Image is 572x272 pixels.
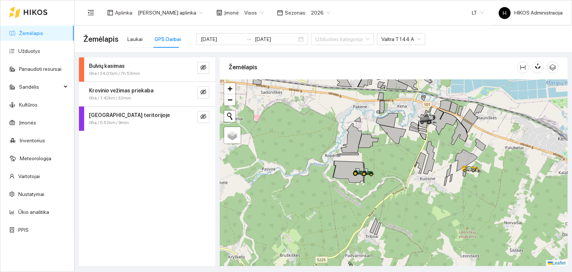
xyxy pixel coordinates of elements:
[18,48,40,54] a: Užduotys
[79,107,215,131] div: [GEOGRAPHIC_DATA] teritorijoje0ha / 0.52km / 9mineye-invisible
[138,7,203,18] span: Jerzy Gvozdovicz aplinka
[197,62,209,74] button: eye-invisible
[277,10,283,16] span: calendar
[89,112,170,118] strong: [GEOGRAPHIC_DATA] teritorijoje
[200,64,206,72] span: eye-invisible
[89,63,125,69] strong: Bulvių kasimas
[228,84,232,93] span: +
[285,9,306,17] span: Sezonas :
[83,33,118,45] span: Žemėlapis
[115,9,133,17] span: Aplinka :
[499,10,563,16] span: HIKOS Administracija
[311,7,330,18] span: 2026
[19,102,38,108] a: Kultūros
[246,36,252,42] span: to
[224,94,235,105] a: Zoom out
[255,35,297,43] input: Pabaigos data
[88,9,94,16] span: menu-fold
[381,34,421,45] span: Valtra T144 A
[155,35,181,43] div: GPS Darbai
[18,209,49,215] a: Ūkio analitika
[200,89,206,96] span: eye-invisible
[18,227,29,233] a: PPIS
[89,88,153,94] strong: Krovinio vežimas priekaba
[20,137,45,143] a: Inventorius
[197,111,209,123] button: eye-invisible
[127,35,143,43] div: Laukai
[18,173,40,179] a: Vartotojai
[517,61,529,73] button: column-width
[19,79,61,94] span: Sandėlis
[89,95,131,102] span: 0ha / 1.42km / 32min
[20,155,51,161] a: Meteorologija
[224,9,240,17] span: Įmonė :
[229,57,517,78] div: Žemėlapis
[19,30,43,36] a: Žemėlapis
[79,82,215,106] div: Krovinio vežimas priekaba0ha / 1.42km / 32mineye-invisible
[19,66,61,72] a: Panaudoti resursai
[89,119,129,126] span: 0ha / 0.52km / 9min
[79,57,215,82] div: Bulvių kasimas0ha / 24.01km / 7h 53mineye-invisible
[200,114,206,121] span: eye-invisible
[503,7,506,19] span: H
[18,191,44,197] a: Nustatymai
[83,5,98,20] button: menu-fold
[224,111,235,122] button: Initiate a new search
[201,35,243,43] input: Pradžios data
[228,95,232,104] span: −
[224,127,241,143] a: Layers
[89,70,140,77] span: 0ha / 24.01km / 7h 53min
[472,7,484,18] span: LT
[107,10,113,16] span: layout
[197,86,209,98] button: eye-invisible
[517,64,528,70] span: column-width
[19,120,36,126] a: Įmonės
[216,10,222,16] span: shop
[246,36,252,42] span: swap-right
[224,83,235,94] a: Zoom in
[244,7,264,18] span: Visos
[548,260,566,266] a: Leaflet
